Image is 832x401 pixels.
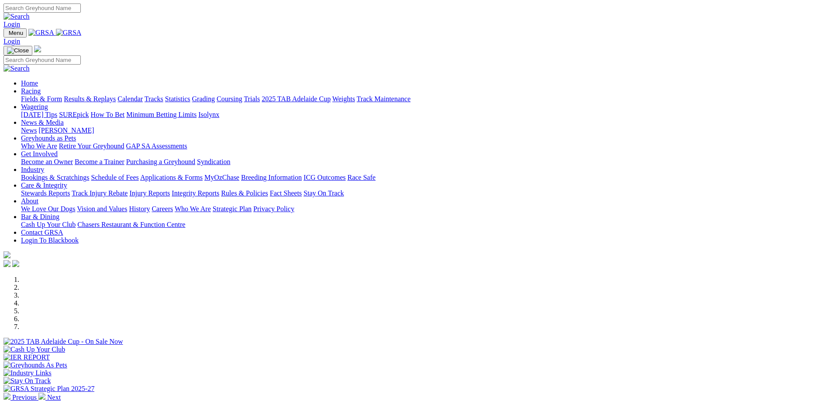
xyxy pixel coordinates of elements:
img: Industry Links [3,369,52,377]
a: Wagering [21,103,48,110]
input: Search [3,55,81,65]
a: Cash Up Your Club [21,221,76,228]
a: Grading [192,95,215,103]
a: Breeding Information [241,174,302,181]
a: Retire Your Greyhound [59,142,124,150]
a: MyOzChase [204,174,239,181]
span: Next [47,394,61,401]
a: ICG Outcomes [304,174,345,181]
img: Cash Up Your Club [3,346,65,353]
a: We Love Our Dogs [21,205,75,212]
a: Injury Reports [129,189,170,197]
a: [PERSON_NAME] [38,127,94,134]
a: Careers [152,205,173,212]
a: Bar & Dining [21,213,59,220]
a: Weights [332,95,355,103]
a: History [129,205,150,212]
img: GRSA Strategic Plan 2025-27 [3,385,94,393]
a: Stewards Reports [21,189,70,197]
img: GRSA [28,29,54,37]
img: facebook.svg [3,260,10,267]
a: News & Media [21,119,64,126]
img: IER REPORT [3,353,50,361]
a: About [21,197,38,205]
a: Become an Owner [21,158,73,165]
button: Toggle navigation [3,28,27,38]
a: Syndication [197,158,230,165]
a: Racing [21,87,41,95]
a: Fact Sheets [270,189,302,197]
img: logo-grsa-white.png [3,251,10,258]
a: Bookings & Scratchings [21,174,89,181]
a: Industry [21,166,44,173]
img: chevron-right-pager-white.svg [38,393,45,400]
a: Greyhounds as Pets [21,134,76,142]
a: Next [38,394,61,401]
img: Search [3,65,30,72]
a: Chasers Restaurant & Function Centre [77,221,185,228]
a: Tracks [145,95,163,103]
a: Privacy Policy [253,205,294,212]
a: Purchasing a Greyhound [126,158,195,165]
span: Previous [12,394,37,401]
div: Bar & Dining [21,221,829,229]
a: How To Bet [91,111,125,118]
a: Contact GRSA [21,229,63,236]
div: Care & Integrity [21,189,829,197]
a: Minimum Betting Limits [126,111,197,118]
a: Get Involved [21,150,58,158]
a: Coursing [217,95,242,103]
a: Results & Replays [64,95,116,103]
button: Toggle navigation [3,46,32,55]
a: Schedule of Fees [91,174,138,181]
a: Login [3,38,20,45]
a: Applications & Forms [140,174,203,181]
a: Home [21,79,38,87]
img: 2025 TAB Adelaide Cup - On Sale Now [3,338,123,346]
a: Who We Are [21,142,57,150]
img: twitter.svg [12,260,19,267]
a: Who We Are [175,205,211,212]
a: Stay On Track [304,189,344,197]
a: [DATE] Tips [21,111,57,118]
a: Become a Trainer [75,158,124,165]
a: Rules & Policies [221,189,268,197]
a: 2025 TAB Adelaide Cup [262,95,331,103]
div: Greyhounds as Pets [21,142,829,150]
a: Care & Integrity [21,182,67,189]
div: Wagering [21,111,829,119]
input: Search [3,3,81,13]
div: Get Involved [21,158,829,166]
a: Statistics [165,95,190,103]
div: News & Media [21,127,829,134]
a: Calendar [117,95,143,103]
a: Login [3,21,20,28]
div: About [21,205,829,213]
img: Stay On Track [3,377,51,385]
a: Track Maintenance [357,95,411,103]
a: News [21,127,37,134]
a: GAP SA Assessments [126,142,187,150]
img: Greyhounds As Pets [3,361,67,369]
img: logo-grsa-white.png [34,45,41,52]
a: Fields & Form [21,95,62,103]
span: Menu [9,30,23,36]
a: Isolynx [198,111,219,118]
a: Login To Blackbook [21,236,79,244]
a: Vision and Values [77,205,127,212]
a: Strategic Plan [213,205,252,212]
img: Search [3,13,30,21]
a: Previous [3,394,38,401]
div: Industry [21,174,829,182]
a: SUREpick [59,111,89,118]
a: Trials [244,95,260,103]
a: Integrity Reports [172,189,219,197]
a: Race Safe [347,174,375,181]
img: GRSA [56,29,82,37]
a: Track Injury Rebate [72,189,128,197]
img: chevron-left-pager-white.svg [3,393,10,400]
div: Racing [21,95,829,103]
img: Close [7,47,29,54]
